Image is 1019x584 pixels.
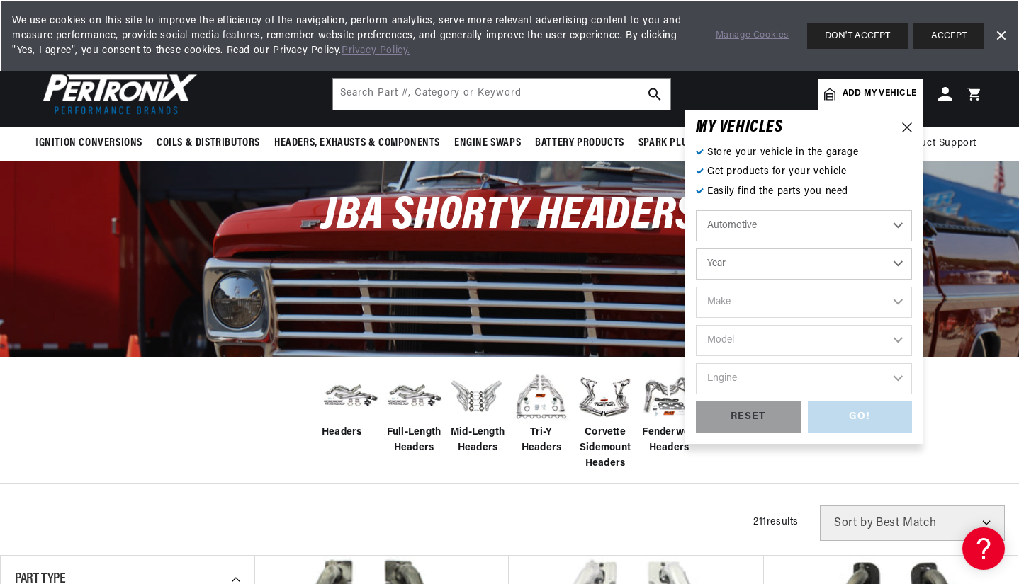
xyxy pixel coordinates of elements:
h6: MY VEHICLE S [696,120,783,134]
button: ACCEPT [913,23,984,49]
summary: Headers, Exhausts & Components [267,127,447,160]
p: Get products for your vehicle [696,164,912,180]
span: Fenderwell Headers [641,425,697,457]
select: Sort by [820,505,1005,541]
summary: Ignition Conversions [35,127,150,160]
summary: Spark Plug Wires [631,127,732,160]
summary: Coils & Distributors [150,127,267,160]
p: Easily find the parts you need [696,184,912,200]
a: Full-Length Headers Full-Length Headers [385,368,442,457]
span: 211 results [753,517,799,527]
img: Mid-Length Headers [449,368,506,425]
span: Sort by [834,517,873,529]
a: Add my vehicle [818,79,923,110]
a: Mid-Length Headers Mid-Length Headers [449,368,506,457]
img: Fenderwell Headers [641,368,697,425]
span: Mid-Length Headers [449,425,506,457]
select: Make [696,287,912,318]
a: Tri-Y Headers Tri-Y Headers [513,368,570,457]
a: Fenderwell Headers Fenderwell Headers [641,368,697,457]
img: Pertronix [35,69,198,118]
a: Headers Headers [322,368,378,440]
span: Ignition Conversions [35,136,142,151]
summary: Product Support [898,127,984,161]
button: DON'T ACCEPT [807,23,908,49]
p: Store your vehicle in the garage [696,145,912,161]
a: Corvette Sidemount Headers Corvette Sidemount Headers [577,368,634,472]
a: Dismiss Banner [990,25,1011,47]
span: Headers [322,425,362,440]
span: JBA Shorty Headers [322,193,697,239]
a: Privacy Policy. [342,45,410,56]
span: Engine Swaps [454,136,521,151]
img: Full-Length Headers [385,374,442,418]
span: We use cookies on this site to improve the efficiency of the navigation, perform analytics, serve... [12,13,696,58]
a: Manage Cookies [716,28,789,43]
span: Tri-Y Headers [513,425,570,457]
input: Search Part #, Category or Keyword [333,79,670,110]
div: RESET [696,401,801,433]
span: Product Support [898,136,976,151]
span: Headers, Exhausts & Components [274,136,440,151]
span: Corvette Sidemount Headers [577,425,634,472]
span: Coils & Distributors [157,136,260,151]
span: Spark Plug Wires [638,136,725,151]
img: Corvette Sidemount Headers [577,368,634,425]
select: Engine [696,363,912,394]
button: search button [639,79,670,110]
img: Tri-Y Headers [513,368,570,425]
summary: Engine Swaps [447,127,528,160]
img: Headers [322,374,378,418]
select: Year [696,248,912,280]
span: Add my vehicle [843,87,916,101]
summary: Battery Products [528,127,631,160]
span: Battery Products [535,136,624,151]
select: Model [696,325,912,356]
select: Ride Type [696,210,912,241]
span: Full-Length Headers [385,425,442,457]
